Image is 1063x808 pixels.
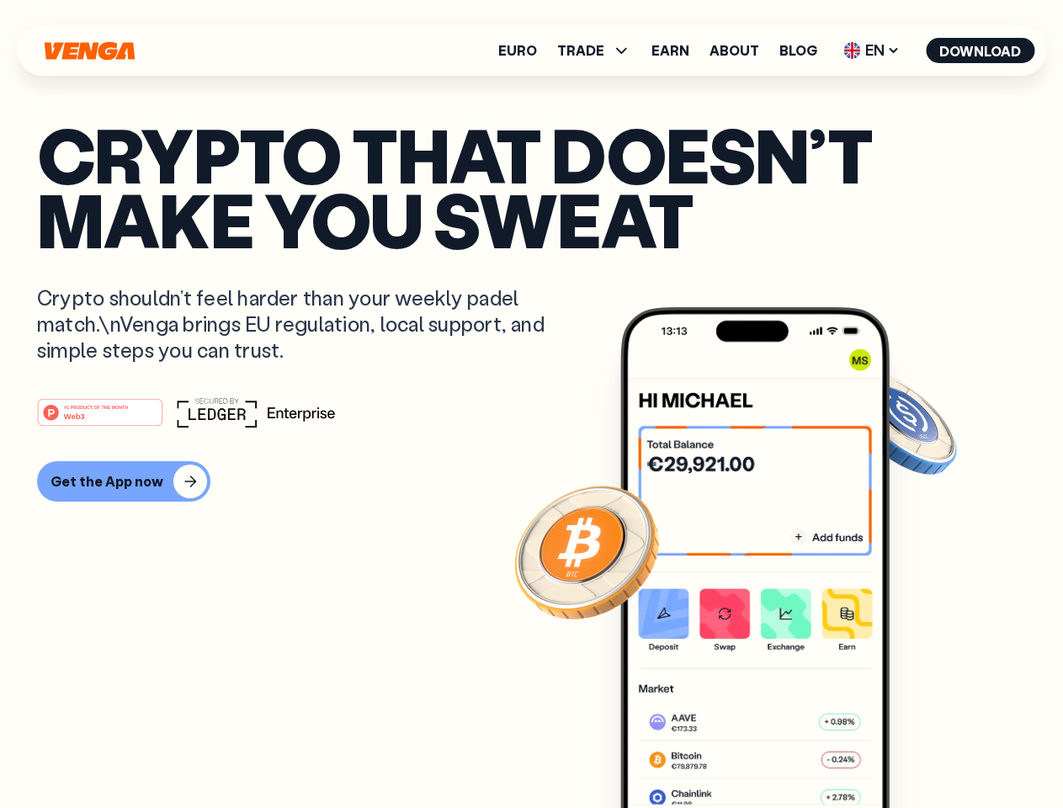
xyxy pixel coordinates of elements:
span: TRADE [557,40,631,61]
a: Earn [651,44,689,57]
span: TRADE [557,44,604,57]
tspan: Web3 [64,411,85,420]
button: Get the App now [37,461,210,502]
div: Get the App now [50,473,163,490]
img: USDC coin [839,362,960,483]
p: Crypto that doesn’t make you sweat [37,122,1026,251]
a: Euro [498,44,537,57]
p: Crypto shouldn’t feel harder than your weekly padel match.\nVenga brings EU regulation, local sup... [37,284,569,364]
img: Bitcoin [511,476,662,627]
a: About [710,44,759,57]
a: Blog [779,44,817,57]
span: EN [837,37,906,64]
button: Download [926,38,1034,63]
tspan: #1 PRODUCT OF THE MONTH [64,404,128,409]
img: flag-uk [843,42,860,59]
a: Get the App now [37,461,1026,502]
a: #1 PRODUCT OF THE MONTHWeb3 [37,408,163,430]
svg: Home [42,41,136,61]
